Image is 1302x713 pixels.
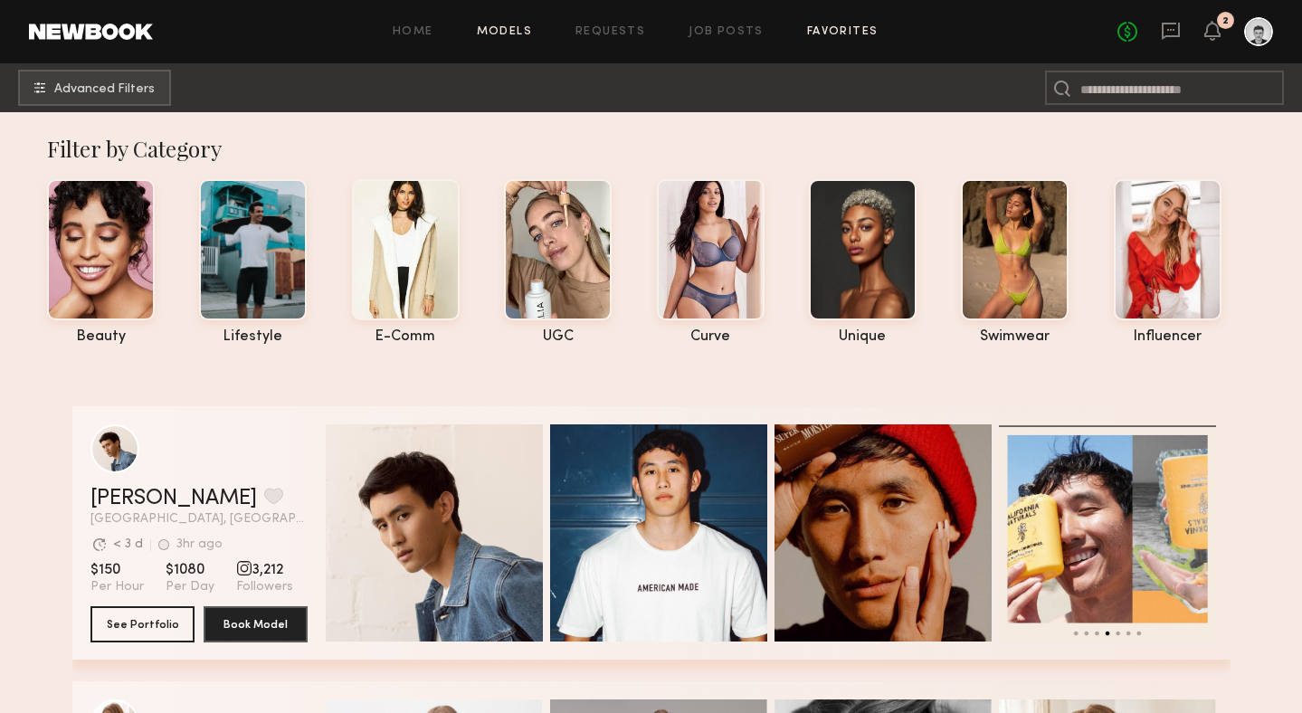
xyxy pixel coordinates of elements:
button: Advanced Filters [18,70,171,106]
div: unique [809,329,917,345]
span: Per Hour [90,579,144,595]
div: influencer [1114,329,1221,345]
button: See Portfolio [90,606,195,642]
a: Requests [575,26,645,38]
span: 3,212 [236,561,293,579]
div: UGC [504,329,612,345]
div: swimwear [961,329,1069,345]
button: Book Model [204,606,308,642]
span: [GEOGRAPHIC_DATA], [GEOGRAPHIC_DATA] [90,513,308,526]
div: Filter by Category [47,134,1273,163]
span: $1080 [166,561,214,579]
div: curve [657,329,765,345]
a: Home [393,26,433,38]
span: Advanced Filters [54,83,155,96]
div: lifestyle [199,329,307,345]
span: Followers [236,579,293,595]
div: beauty [47,329,155,345]
a: Job Posts [689,26,764,38]
div: < 3 d [113,538,143,551]
span: $150 [90,561,144,579]
a: Models [477,26,532,38]
a: [PERSON_NAME] [90,488,257,509]
span: Per Day [166,579,214,595]
div: 2 [1222,16,1229,26]
a: Favorites [807,26,879,38]
div: 3hr ago [176,538,223,551]
div: e-comm [352,329,460,345]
